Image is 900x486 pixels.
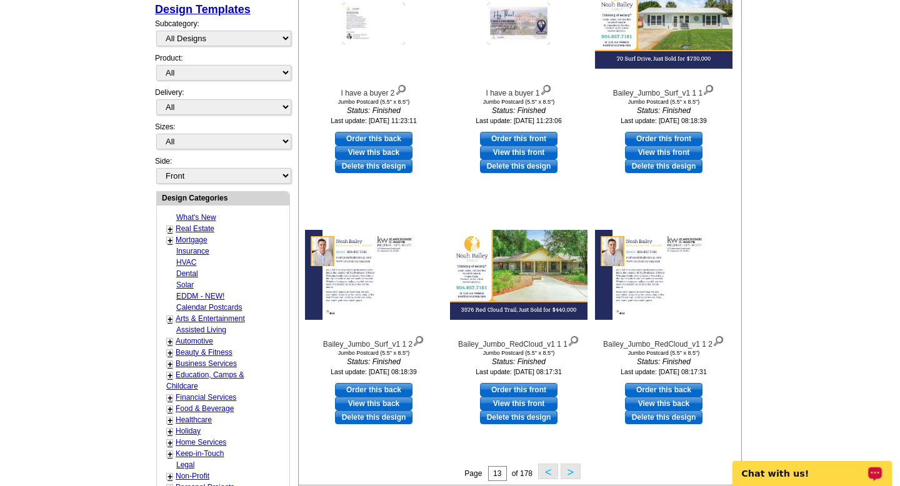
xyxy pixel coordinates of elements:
[450,356,587,367] i: Status: Finished
[176,224,214,233] a: Real Estate
[176,213,216,222] a: What's New
[305,82,442,99] div: I have a buyer 2
[625,146,702,159] a: View this front
[595,356,732,367] i: Status: Finished
[176,280,194,289] a: Solar
[450,333,587,350] div: Bailey_Jumbo_RedCloud_v1 1 1
[595,105,732,116] i: Status: Finished
[176,449,224,458] a: Keep-in-Touch
[167,348,172,358] a: +
[167,359,172,369] a: +
[395,82,407,96] img: view design details
[450,105,587,116] i: Status: Finished
[176,247,209,255] a: Insurance
[567,333,579,347] img: view design details
[167,427,172,437] a: +
[176,460,194,469] a: Legal
[167,337,172,347] a: +
[176,472,209,480] a: Non-Profit
[625,159,702,173] a: Delete this design
[625,383,702,397] a: use this design
[412,333,424,347] img: view design details
[167,370,172,380] a: +
[155,121,290,156] div: Sizes:
[335,383,412,397] a: use this design
[166,370,244,390] a: Education, Camps & Childcare
[595,230,732,320] img: Bailey_Jumbo_RedCloud_v1 1 2
[157,192,289,204] div: Design Categories
[595,350,732,356] div: Jumbo Postcard (5.5" x 8.5")
[176,348,232,357] a: Beauty & Fitness
[480,383,557,397] a: use this design
[595,82,732,99] div: Bailey_Jumbo_Surf_v1 1 1
[305,333,442,350] div: Bailey_Jumbo_Surf_v1 1 2
[450,350,587,356] div: Jumbo Postcard (5.5" x 8.5")
[450,230,587,320] img: Bailey_Jumbo_RedCloud_v1 1 1
[167,393,172,403] a: +
[464,469,482,478] span: Page
[480,159,557,173] a: Delete this design
[335,410,412,424] a: Delete this design
[335,159,412,173] a: Delete this design
[155,18,290,52] div: Subcategory:
[480,132,557,146] a: use this design
[167,314,172,324] a: +
[305,356,442,367] i: Status: Finished
[167,415,172,425] a: +
[540,82,552,96] img: view design details
[167,438,172,448] a: +
[595,99,732,105] div: Jumbo Postcard (5.5" x 8.5")
[176,292,224,300] a: EDDM - NEW!
[331,117,417,124] small: Last update: [DATE] 11:23:11
[335,146,412,159] a: View this back
[450,99,587,105] div: Jumbo Postcard (5.5" x 8.5")
[176,438,226,447] a: Home Services
[155,3,251,16] a: Design Templates
[476,368,562,375] small: Last update: [DATE] 08:17:31
[167,404,172,414] a: +
[176,314,245,323] a: Arts & Entertainment
[176,325,226,334] a: Assisted Living
[476,117,562,124] small: Last update: [DATE] 11:23:06
[176,236,207,244] a: Mortgage
[305,230,442,320] img: Bailey_Jumbo_Surf_v1 1 2
[450,82,587,99] div: I have a buyer 1
[305,350,442,356] div: Jumbo Postcard (5.5" x 8.5")
[621,368,707,375] small: Last update: [DATE] 08:17:31
[342,3,405,45] img: I have a buyer 2
[335,397,412,410] a: View this back
[155,87,290,121] div: Delivery:
[487,3,550,45] img: I have a buyer 1
[712,333,724,347] img: view design details
[625,132,702,146] a: use this design
[621,117,707,124] small: Last update: [DATE] 08:18:39
[176,404,234,413] a: Food & Beverage
[625,397,702,410] a: View this back
[167,224,172,234] a: +
[167,236,172,245] a: +
[595,333,732,350] div: Bailey_Jumbo_RedCloud_v1 1 2
[155,156,290,185] div: Side:
[512,469,532,478] span: of 178
[305,105,442,116] i: Status: Finished
[335,132,412,146] a: use this design
[702,82,714,96] img: view design details
[538,464,558,479] button: <
[167,449,172,459] a: +
[155,52,290,87] div: Product:
[176,337,213,345] a: Automotive
[176,427,201,435] a: Holiday
[176,258,196,267] a: HVAC
[480,146,557,159] a: View this front
[176,359,237,368] a: Business Services
[480,410,557,424] a: Delete this design
[561,464,581,479] button: >
[176,393,236,402] a: Financial Services
[305,99,442,105] div: Jumbo Postcard (5.5" x 8.5")
[176,303,242,312] a: Calendar Postcards
[176,415,212,424] a: Healthcare
[331,368,417,375] small: Last update: [DATE] 08:18:39
[625,410,702,424] a: Delete this design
